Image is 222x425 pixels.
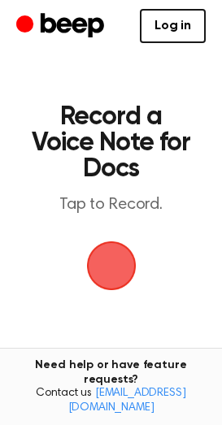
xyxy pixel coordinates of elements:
[140,9,206,43] a: Log in
[68,388,186,414] a: [EMAIL_ADDRESS][DOMAIN_NAME]
[29,104,193,182] h1: Record a Voice Note for Docs
[29,195,193,215] p: Tap to Record.
[16,11,108,42] a: Beep
[10,387,212,415] span: Contact us
[87,241,136,290] button: Beep Logo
